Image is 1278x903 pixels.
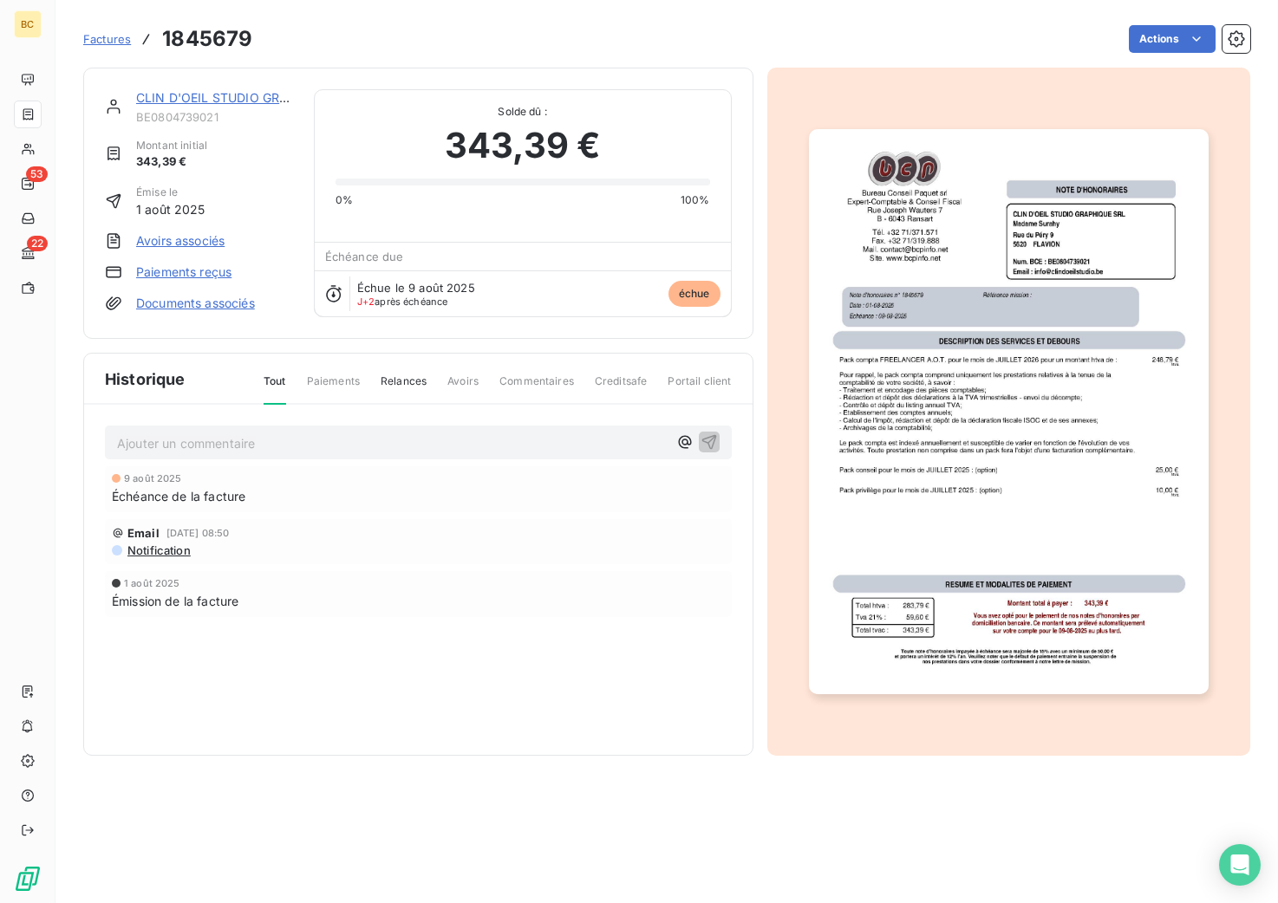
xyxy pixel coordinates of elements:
[357,281,475,295] span: Échue le 9 août 2025
[124,473,182,484] span: 9 août 2025
[336,104,710,120] span: Solde dû :
[307,374,360,403] span: Paiements
[162,23,252,55] h3: 1845679
[357,296,448,307] span: après échéance
[325,250,404,263] span: Échéance due
[83,30,131,48] a: Factures
[681,192,710,208] span: 100%
[264,374,286,405] span: Tout
[136,200,205,218] span: 1 août 2025
[447,374,479,403] span: Avoirs
[136,110,293,124] span: BE0804739021
[136,90,361,105] a: CLIN D'OEIL STUDIO GRAPHIQUE SRL
[136,295,255,312] a: Documents associés
[14,170,41,198] a: 53
[1219,844,1261,886] div: Open Intercom Messenger
[136,153,207,171] span: 343,39 €
[26,166,48,182] span: 53
[445,120,600,172] span: 343,39 €
[668,374,731,403] span: Portail client
[136,185,205,200] span: Émise le
[14,865,42,893] img: Logo LeanPay
[112,592,238,610] span: Émission de la facture
[127,526,160,540] span: Email
[166,528,230,538] span: [DATE] 08:50
[381,374,427,403] span: Relances
[105,367,186,391] span: Historique
[499,374,574,403] span: Commentaires
[336,192,353,208] span: 0%
[14,239,41,267] a: 22
[112,487,245,505] span: Échéance de la facture
[809,129,1209,693] img: invoice_thumbnail
[595,374,648,403] span: Creditsafe
[124,578,180,588] span: 1 août 2025
[668,281,721,307] span: échue
[83,32,131,46] span: Factures
[1129,25,1216,53] button: Actions
[27,236,48,251] span: 22
[357,296,375,308] span: J+2
[14,10,42,38] div: BC
[136,263,231,281] a: Paiements reçus
[126,543,191,557] span: Notification
[136,138,207,153] span: Montant initial
[136,232,225,250] a: Avoirs associés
